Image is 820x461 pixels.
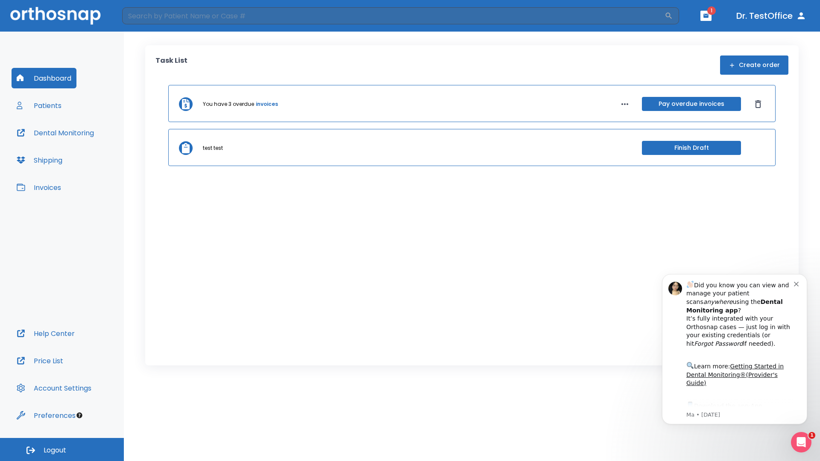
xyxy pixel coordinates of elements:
[12,350,68,371] button: Price List
[145,18,152,25] button: Dismiss notification
[44,446,66,455] span: Logout
[155,55,187,75] p: Task List
[203,100,254,108] p: You have 3 overdue
[751,97,765,111] button: Dismiss
[733,8,810,23] button: Dr. TestOffice
[37,139,145,183] div: Download the app: | ​ Let us know if you need help getting started!
[707,6,716,15] span: 1
[791,432,811,452] iframe: Intercom live chat
[12,378,97,398] button: Account Settings
[203,144,223,152] p: test test
[12,177,66,198] button: Invoices
[12,123,99,143] button: Dental Monitoring
[12,95,67,116] button: Patients
[37,150,145,158] p: Message from Ma, sent 3w ago
[37,141,113,157] a: App Store
[10,7,101,24] img: Orthosnap
[12,150,67,170] button: Shipping
[720,55,788,75] button: Create order
[12,405,81,426] button: Preferences
[76,411,83,419] div: Tooltip anchor
[642,141,741,155] button: Finish Draft
[808,432,815,439] span: 1
[12,68,76,88] button: Dashboard
[122,7,665,24] input: Search by Patient Name or Case #
[649,261,820,438] iframe: Intercom notifications message
[256,100,278,108] a: invoices
[642,97,741,111] button: Pay overdue invoices
[12,323,80,344] button: Help Center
